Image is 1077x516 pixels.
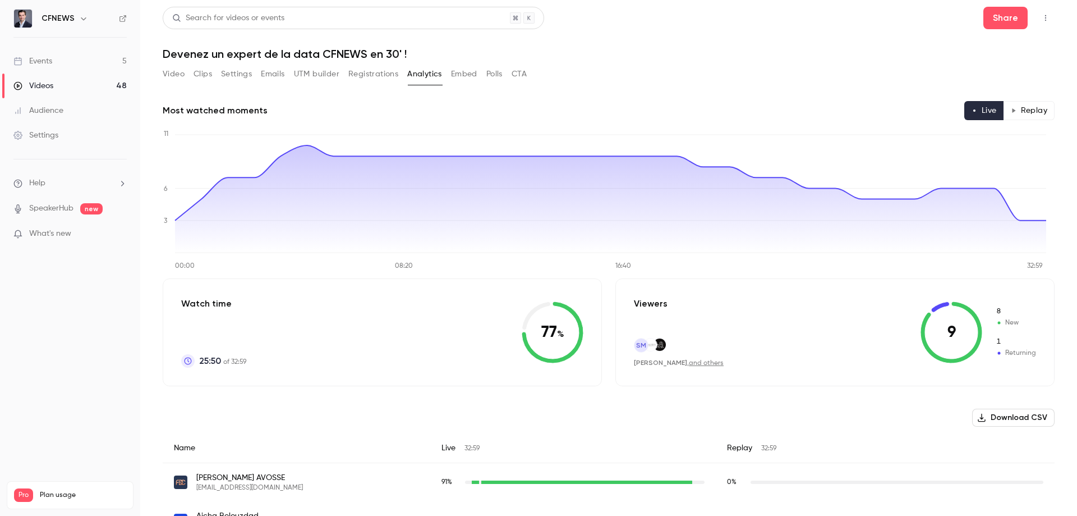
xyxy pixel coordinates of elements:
span: What's new [29,228,71,240]
span: New [996,318,1036,328]
a: and others [689,360,724,367]
span: SM [636,340,646,350]
span: Help [29,177,45,189]
iframe: Noticeable Trigger [113,229,127,239]
div: Audience [13,105,63,116]
span: 91 % [441,479,452,486]
span: Pro [14,488,33,502]
h6: CFNEWS [42,13,75,24]
img: aurys.fr [645,339,657,351]
span: Returning [996,348,1036,358]
img: CFNEWS [14,10,32,28]
h2: Most watched moments [163,104,268,117]
span: Replay watch time [727,477,745,487]
span: 0 % [727,479,737,486]
div: Videos [13,80,53,92]
button: Replay [1004,101,1055,120]
button: Live [964,101,1004,120]
span: Returning [996,337,1036,347]
span: [PERSON_NAME] [634,359,687,367]
h1: Devenez un expert de la data CFNEWS en 30' ! [163,47,1055,61]
span: 25:50 [199,354,221,368]
button: Embed [451,65,477,83]
button: Settings [221,65,252,83]
tspan: 3 [164,218,167,225]
img: fdc-np.com [174,476,187,489]
button: Registrations [348,65,398,83]
span: Live watch time [441,477,459,487]
button: UTM builder [294,65,339,83]
img: pax.fr [653,339,666,351]
span: Plan usage [40,491,126,500]
button: Video [163,65,185,83]
tspan: 11 [164,131,168,138]
tspan: 00:00 [175,263,195,270]
tspan: 08:20 [395,263,413,270]
div: Replay [716,433,1055,463]
span: [EMAIL_ADDRESS][DOMAIN_NAME] [196,483,303,492]
span: [PERSON_NAME] AVOSSE [196,472,303,483]
span: 32:59 [761,445,776,452]
div: Search for videos or events [172,12,284,24]
span: new [80,203,103,214]
div: Name [163,433,430,463]
button: Analytics [407,65,442,83]
p: Watch time [181,297,246,310]
button: Top Bar Actions [1037,9,1055,27]
button: CTA [512,65,527,83]
tspan: 6 [164,186,168,193]
div: kavosse@fdc-np.com [163,463,1055,502]
div: Live [430,433,716,463]
a: SpeakerHub [29,203,73,214]
tspan: 32:59 [1027,263,1043,270]
span: New [996,307,1036,317]
button: Clips [194,65,212,83]
li: help-dropdown-opener [13,177,127,189]
button: Emails [261,65,284,83]
div: , [634,358,724,368]
span: 32:59 [464,445,480,452]
button: Share [983,7,1028,29]
div: Settings [13,130,58,141]
button: Download CSV [972,409,1055,427]
p: Viewers [634,297,668,310]
div: Events [13,56,52,67]
p: of 32:59 [199,354,246,368]
button: Polls [486,65,503,83]
tspan: 16:40 [615,263,631,270]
